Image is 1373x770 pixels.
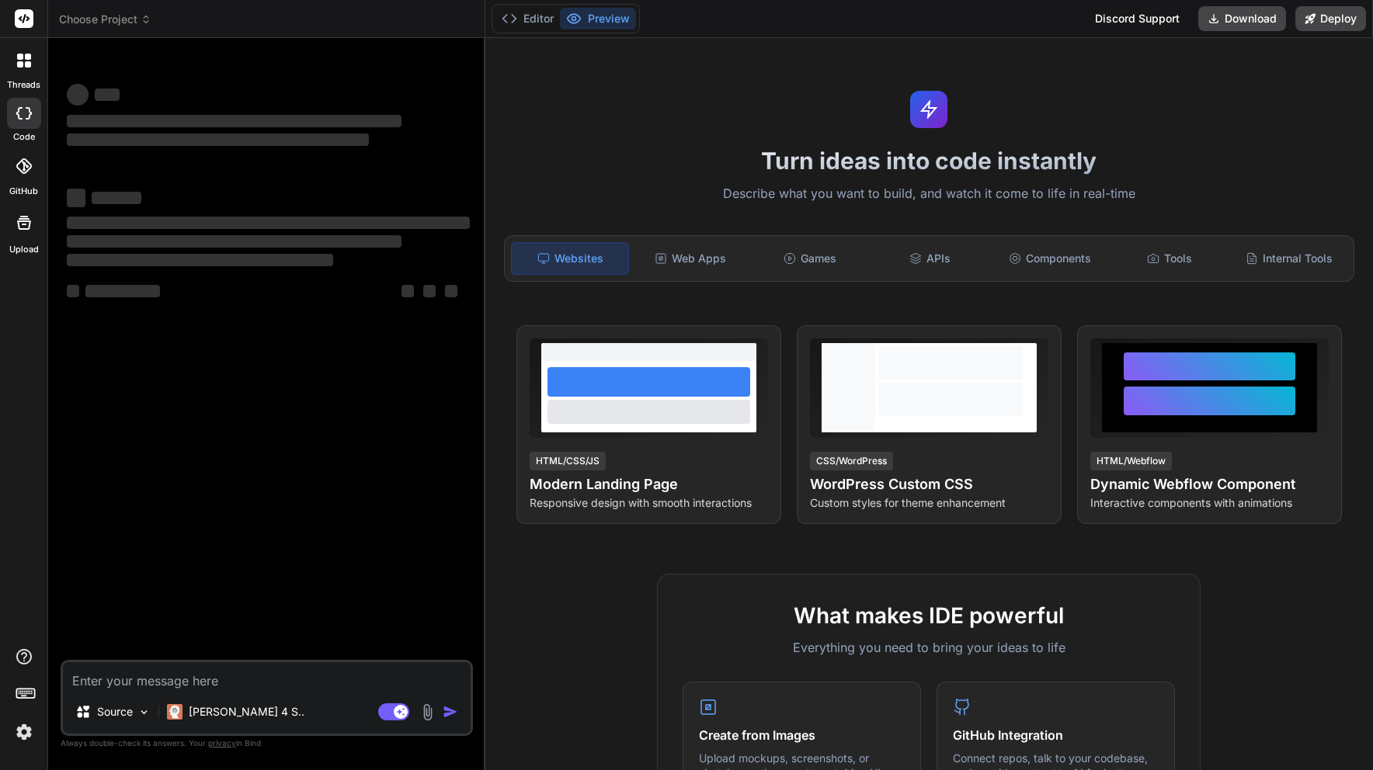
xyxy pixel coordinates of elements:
[530,495,768,511] p: Responsive design with smooth interactions
[1090,495,1329,511] p: Interactive components with animations
[67,217,470,229] span: ‌
[1086,6,1189,31] div: Discord Support
[495,184,1364,204] p: Describe what you want to build, and watch it come to life in real-time
[423,285,436,297] span: ‌
[632,242,749,275] div: Web Apps
[992,242,1108,275] div: Components
[683,638,1175,657] p: Everything you need to bring your ideas to life
[810,452,893,470] div: CSS/WordPress
[495,147,1364,175] h1: Turn ideas into code instantly
[419,703,436,721] img: attachment
[443,704,458,720] img: icon
[530,452,606,470] div: HTML/CSS/JS
[67,84,89,106] span: ‌
[953,726,1159,744] h4: GitHub Integration
[530,473,768,495] h4: Modern Landing Page
[1090,452,1172,470] div: HTML/Webflow
[189,704,304,720] p: [PERSON_NAME] 4 S..
[67,115,401,127] span: ‌
[683,599,1175,632] h2: What makes IDE powerful
[7,78,40,92] label: threads
[810,473,1048,495] h4: WordPress Custom CSS
[97,704,133,720] p: Source
[95,88,120,101] span: ‌
[67,189,85,207] span: ‌
[401,285,414,297] span: ‌
[92,192,141,204] span: ‌
[1111,242,1228,275] div: Tools
[1295,6,1366,31] button: Deploy
[67,134,369,146] span: ‌
[67,235,401,248] span: ‌
[67,285,79,297] span: ‌
[167,704,182,720] img: Claude 4 Sonnet
[699,726,905,744] h4: Create from Images
[1198,6,1286,31] button: Download
[560,8,636,29] button: Preview
[61,736,473,751] p: Always double-check its answers. Your in Bind
[810,495,1048,511] p: Custom styles for theme enhancement
[871,242,988,275] div: APIs
[137,706,151,719] img: Pick Models
[9,243,39,256] label: Upload
[13,130,35,144] label: code
[511,242,629,275] div: Websites
[11,719,37,745] img: settings
[1231,242,1347,275] div: Internal Tools
[85,285,160,297] span: ‌
[67,254,333,266] span: ‌
[9,185,38,198] label: GitHub
[208,738,236,747] span: privacy
[752,242,868,275] div: Games
[445,285,457,297] span: ‌
[1090,473,1329,495] h4: Dynamic Webflow Component
[495,8,560,29] button: Editor
[59,12,151,27] span: Choose Project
